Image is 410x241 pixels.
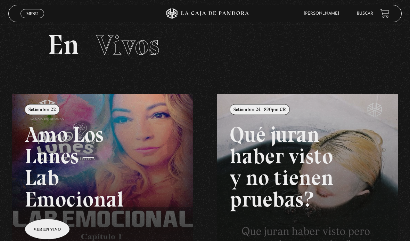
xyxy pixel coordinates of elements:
a: Buscar [357,11,373,16]
span: Cerrar [24,17,41,22]
span: Vivos [96,28,159,62]
a: View your shopping cart [380,9,389,18]
h2: En [48,31,362,59]
span: Menu [26,11,38,16]
span: [PERSON_NAME] [300,11,346,16]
